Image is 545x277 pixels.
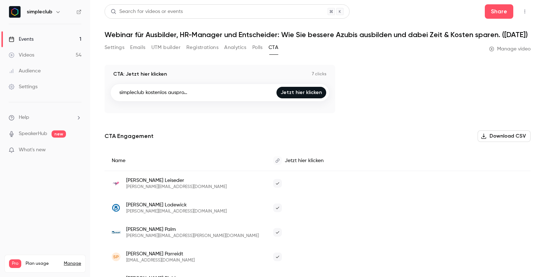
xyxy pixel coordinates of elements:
span: [PERSON_NAME] Lodewick [126,201,227,209]
button: Download CSV [478,130,531,142]
img: simpleclub [9,6,21,18]
button: CTA [269,42,278,53]
span: [PERSON_NAME][EMAIL_ADDRESS][DOMAIN_NAME] [126,184,227,190]
img: muehlhoff.de [112,204,120,212]
h1: Webinar für Ausbilder, HR-Manager und Entscheider: Wie Sie bessere Azubis ausbilden und dabei Zei... [105,30,531,39]
span: Plan usage [26,261,59,267]
div: Name [105,151,266,171]
span: What's new [19,146,46,154]
img: bbw-nms.de [112,179,120,188]
a: Manage video [489,45,531,53]
span: [PERSON_NAME] Palm [126,226,259,233]
button: Emails [130,42,145,53]
button: Analytics [224,42,247,53]
button: Polls [252,42,263,53]
span: Help [19,114,29,121]
div: Search for videos or events [111,8,183,15]
h6: simpleclub [27,8,52,15]
div: Audience [9,67,41,75]
span: Jetzt hier klicken [285,158,324,163]
button: Registrations [186,42,218,53]
iframe: Noticeable Trigger [73,147,81,153]
span: [EMAIL_ADDRESS][DOMAIN_NAME] [126,258,195,263]
span: [PERSON_NAME][EMAIL_ADDRESS][DOMAIN_NAME] [126,209,227,214]
img: kaup.de [112,228,120,237]
div: Events [9,36,34,43]
span: [PERSON_NAME] Leiseder [126,177,227,184]
button: UTM builder [151,42,181,53]
li: help-dropdown-opener [9,114,81,121]
span: SP [113,254,119,260]
p: 7 clicks [312,71,327,77]
p: simpleclub kostenlos auspro... [119,89,187,96]
a: Manage [64,261,81,267]
p: CTA: Jetzt hier klicken [113,71,167,78]
span: Pro [9,259,21,268]
button: Share [485,4,513,19]
span: [PERSON_NAME][EMAIL_ADDRESS][PERSON_NAME][DOMAIN_NAME] [126,233,259,239]
button: Settings [105,42,124,53]
p: CTA Engagement [105,132,154,140]
span: new [52,130,66,138]
div: Videos [9,52,34,59]
a: Jetzt hier klicken [276,87,326,98]
a: SpeakerHub [19,130,47,138]
div: Settings [9,83,37,90]
span: [PERSON_NAME] Parreidt [126,250,195,258]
